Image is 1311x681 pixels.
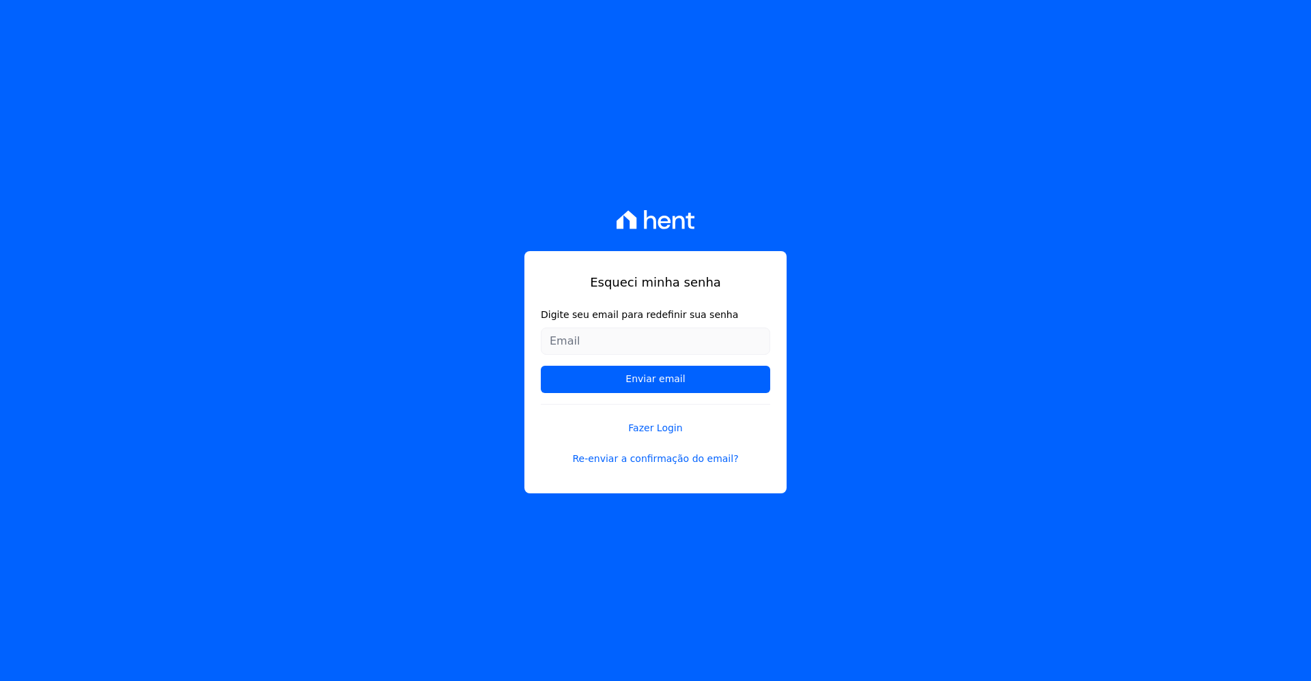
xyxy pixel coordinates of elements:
[541,328,770,355] input: Email
[541,404,770,435] a: Fazer Login
[541,273,770,291] h1: Esqueci minha senha
[541,452,770,466] a: Re-enviar a confirmação do email?
[541,308,770,322] label: Digite seu email para redefinir sua senha
[541,366,770,393] input: Enviar email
